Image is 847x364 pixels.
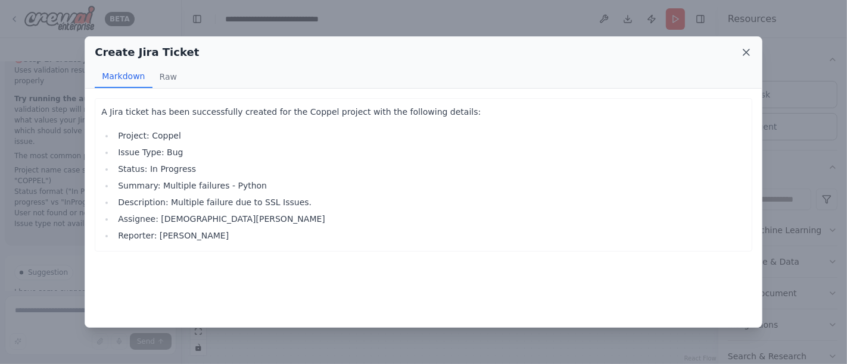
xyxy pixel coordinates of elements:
button: Markdown [95,65,152,88]
li: Project: Coppel [114,128,746,143]
button: Raw [152,65,184,88]
li: Issue Type: Bug [114,145,746,159]
li: Reporter: [PERSON_NAME] [114,228,746,243]
li: Status: In Progress [114,162,746,176]
li: Description: Multiple failure due to SSL Issues. [114,195,746,209]
p: A Jira ticket has been successfully created for the Coppel project with the following details: [101,105,746,119]
h2: Create Jira Ticket [95,44,199,61]
li: Summary: Multiple failures - Python [114,178,746,193]
li: Assignee: [DEMOGRAPHIC_DATA][PERSON_NAME] [114,212,746,226]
